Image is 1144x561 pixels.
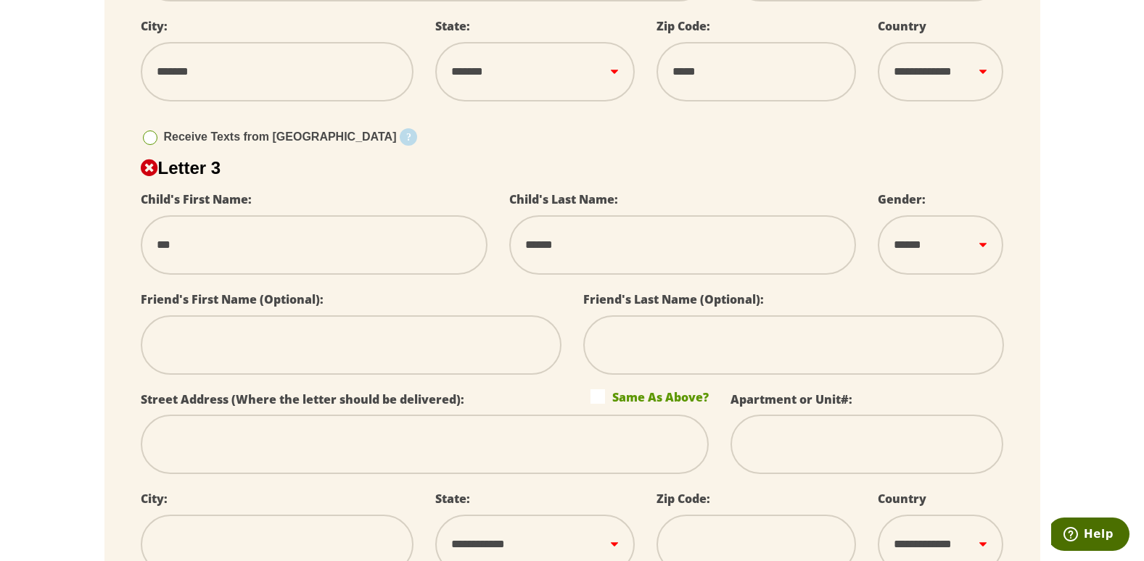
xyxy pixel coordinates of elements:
[435,491,470,507] label: State:
[164,130,397,143] span: Receive Texts from [GEOGRAPHIC_DATA]
[657,18,710,34] label: Zip Code:
[141,158,1004,178] h2: Letter 3
[141,291,324,307] label: Friend's First Name (Optional):
[1051,518,1129,554] iframe: Opens a widget where you can find more information
[590,389,709,404] label: Same As Above?
[141,391,464,407] label: Street Address (Where the letter should be delivered):
[657,491,710,507] label: Zip Code:
[509,191,618,207] label: Child's Last Name:
[878,491,926,507] label: Country
[878,191,926,207] label: Gender:
[141,491,168,507] label: City:
[141,191,252,207] label: Child's First Name:
[435,18,470,34] label: State:
[878,18,926,34] label: Country
[583,291,764,307] label: Friend's Last Name (Optional):
[731,391,852,407] label: Apartment or Unit#:
[141,18,168,34] label: City:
